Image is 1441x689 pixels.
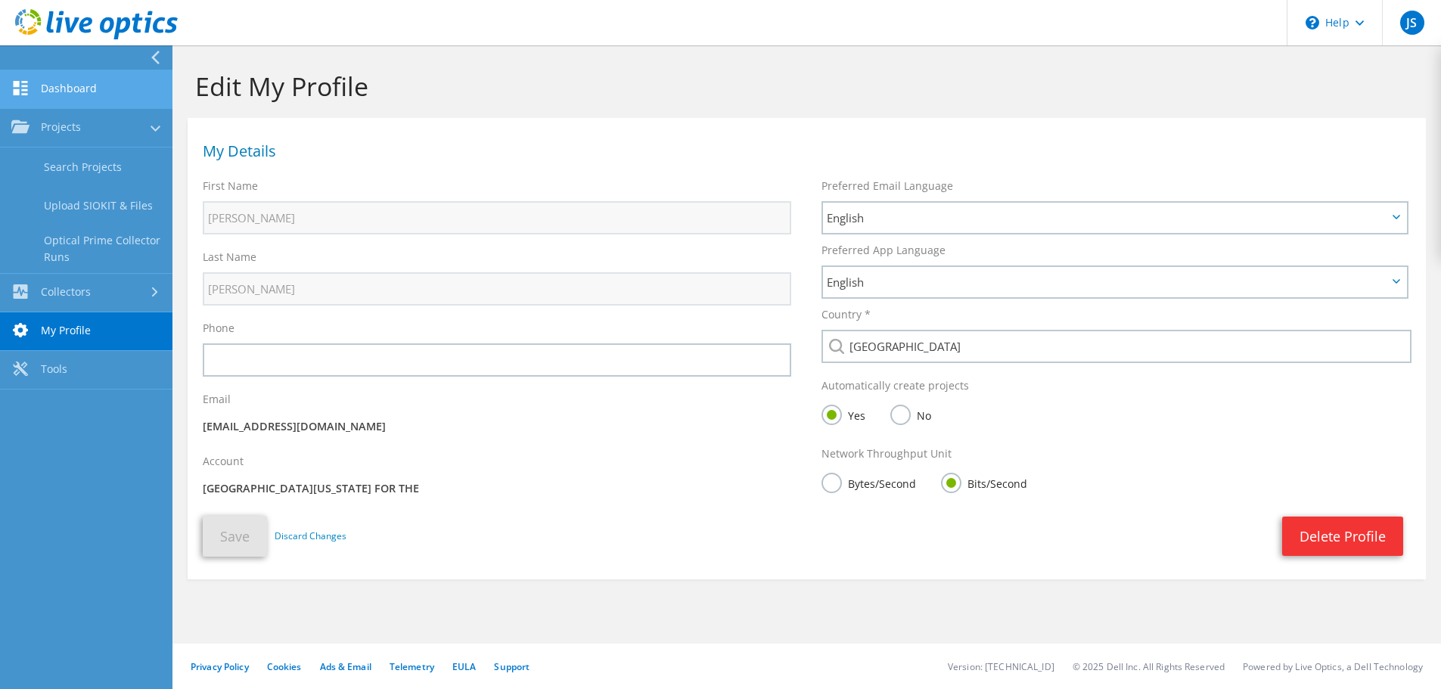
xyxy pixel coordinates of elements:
span: JS [1400,11,1424,35]
a: Delete Profile [1282,517,1403,556]
a: EULA [452,660,476,673]
li: © 2025 Dell Inc. All Rights Reserved [1073,660,1225,673]
h1: My Details [203,144,1403,159]
label: Yes [821,405,865,424]
svg: \n [1306,16,1319,29]
a: Discard Changes [275,528,346,545]
label: Network Throughput Unit [821,446,952,461]
p: [EMAIL_ADDRESS][DOMAIN_NAME] [203,418,791,435]
label: Bytes/Second [821,473,916,492]
label: Preferred Email Language [821,178,953,194]
li: Version: [TECHNICAL_ID] [948,660,1054,673]
label: Email [203,392,231,407]
label: Last Name [203,250,256,265]
a: Ads & Email [320,660,371,673]
a: Telemetry [390,660,434,673]
span: English [827,209,1387,227]
label: Account [203,454,244,469]
label: Phone [203,321,234,336]
a: Privacy Policy [191,660,249,673]
label: Automatically create projects [821,378,969,393]
label: Bits/Second [941,473,1027,492]
label: First Name [203,178,258,194]
label: Country * [821,307,871,322]
label: Preferred App Language [821,243,946,258]
li: Powered by Live Optics, a Dell Technology [1243,660,1423,673]
h1: Edit My Profile [195,70,1411,102]
p: [GEOGRAPHIC_DATA][US_STATE] FOR THE [203,480,791,497]
span: English [827,273,1387,291]
a: Support [494,660,530,673]
label: No [890,405,931,424]
a: Cookies [267,660,302,673]
button: Save [203,516,267,557]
